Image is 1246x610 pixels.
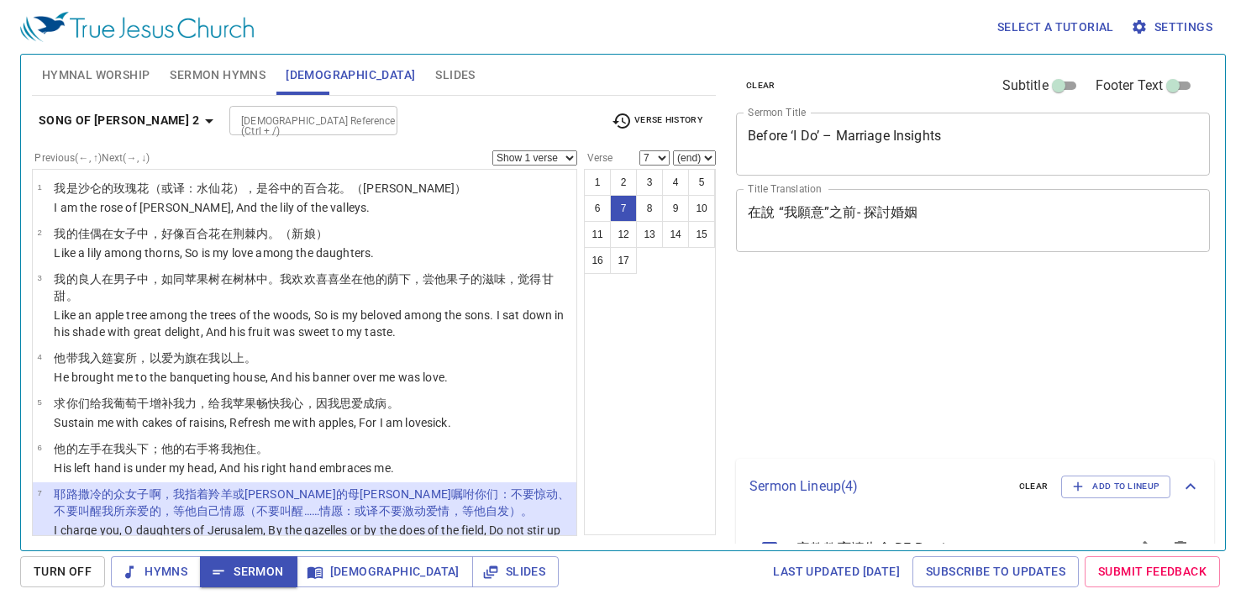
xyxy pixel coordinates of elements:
[54,486,571,519] p: 耶路撒冷
[435,65,475,86] span: Slides
[610,195,637,222] button: 7
[234,111,365,130] input: Type Bible Reference
[54,272,553,302] wh3293: 。我欢欢喜喜
[912,556,1079,587] a: Subscribe to Updates
[54,487,570,518] wh6643: 或
[137,351,256,365] wh1004: ，以爱
[304,397,399,410] wh7502: ，因我思爱
[256,227,328,240] wh2336: 内。（新娘）
[688,169,715,196] button: 5
[54,440,393,457] p: 他的左手
[1009,476,1059,497] button: clear
[773,561,900,582] span: Last updated [DATE]
[486,561,545,582] span: Slides
[662,221,689,248] button: 14
[636,195,663,222] button: 8
[54,487,570,518] wh3389: 的众女子
[54,180,466,197] p: 我是沙仑
[37,352,41,361] span: 4
[197,351,256,365] wh1714: 在我以上。
[32,105,226,136] button: Song of [PERSON_NAME] 2
[286,65,415,86] span: [DEMOGRAPHIC_DATA]
[54,271,571,304] p: 我的良人
[796,539,1080,559] span: 宗教教育禱告會 RE Praying
[748,204,1198,236] textarea: 在說 “我願意”之前- 探討婚姻
[34,153,150,163] label: Previous (←, ↑) Next (→, ↓)
[54,225,374,242] p: 我的佳偶
[102,504,534,518] wh5782: 我所亲爱的
[37,488,41,497] span: 7
[54,395,450,412] p: 求你们给我葡萄干
[54,414,450,431] p: Sustain me with cakes of raisins, Refresh me with apples, For I am lovesick.
[137,227,327,240] wh1323: 中，好像百合花
[197,397,399,410] wh5564: ，给我苹果
[54,522,571,555] p: I charge you, O daughters of Jerusalem, By the gazelles or by the does of the field, Do not stir ...
[213,561,283,582] span: Sermon
[612,111,702,131] span: Verse History
[37,443,41,452] span: 6
[161,504,534,518] wh160: ，等他自己情愿
[54,272,553,302] wh1730: 在男子
[1134,17,1212,38] span: Settings
[90,351,256,365] wh935: 入筵宴所
[292,181,466,195] wh6010: 的百合花
[1072,479,1159,494] span: Add to Lineup
[42,65,150,86] span: Hymnal Worship
[688,221,715,248] button: 15
[584,221,611,248] button: 11
[610,169,637,196] button: 2
[150,181,467,195] wh2261: （或译：水仙花），是谷中
[37,397,41,407] span: 5
[310,561,460,582] span: [DEMOGRAPHIC_DATA]
[54,460,393,476] p: His left hand is under my head, And his right hand embraces me.
[244,504,534,518] wh2654: （不要叫醒……情愿：或译不要激动爱情，等他自发）。
[387,397,399,410] wh2470: 。
[256,397,399,410] wh8598: 畅快我心
[170,65,265,86] span: Sermon Hymns
[54,245,374,261] p: Like a lily among thorns, So is my love among the daughters.
[37,182,41,192] span: 1
[746,78,775,93] span: clear
[20,12,254,42] img: True Jesus Church
[66,289,78,302] wh4966: 。
[124,561,187,582] span: Hymns
[1019,479,1049,494] span: clear
[584,195,611,222] button: 6
[54,272,553,302] wh6086: 林中
[102,181,466,195] wh8289: 的玫瑰花
[102,442,268,455] wh8040: 在我头
[926,561,1065,582] span: Subscribe to Updates
[729,270,1117,453] iframe: from-child
[54,487,570,518] wh1323: 啊，我指着羚羊
[610,247,637,274] button: 17
[662,195,689,222] button: 9
[1096,76,1164,96] span: Footer Text
[297,556,473,587] button: [DEMOGRAPHIC_DATA]
[688,195,715,222] button: 10
[339,181,466,195] wh7799: 。（[PERSON_NAME]）
[749,476,1006,497] p: Sermon Lineup ( 4 )
[636,221,663,248] button: 13
[662,169,689,196] button: 4
[111,556,201,587] button: Hymns
[1002,76,1049,96] span: Subtitle
[54,272,553,302] wh8598: 在树
[602,108,712,134] button: Verse History
[221,227,328,240] wh7799: 在荆棘
[54,369,448,386] p: He brought me to the banqueting house, And his banner over me was love.
[37,273,41,282] span: 3
[54,272,553,302] wh1121: 中，如同苹果树
[1085,556,1220,587] a: Submit Feedback
[472,556,559,587] button: Slides
[256,442,268,455] wh2263: 。
[736,76,786,96] button: clear
[1098,561,1207,582] span: Submit Feedback
[1128,12,1219,43] button: Settings
[200,556,297,587] button: Sermon
[1061,476,1170,497] button: Add to Lineup
[766,556,907,587] a: Last updated [DATE]
[54,350,448,366] p: 他带我
[736,459,1214,514] div: Sermon Lineup(4)clearAdd to Lineup
[34,561,92,582] span: Turn Off
[54,487,570,518] wh176: [PERSON_NAME]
